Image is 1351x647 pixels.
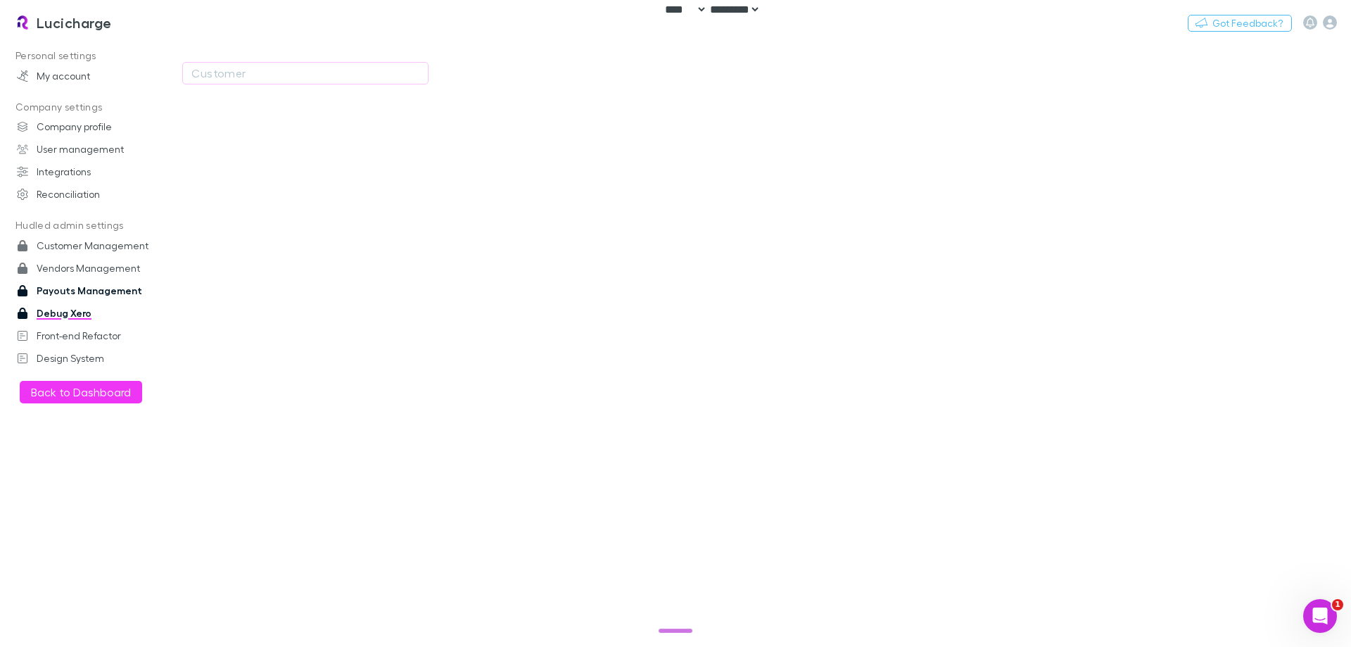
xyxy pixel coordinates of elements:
[3,183,190,206] a: Reconciliation
[3,234,190,257] a: Customer Management
[3,257,190,279] a: Vendors Management
[3,347,190,370] a: Design System
[3,138,190,161] a: User management
[1303,599,1337,633] iframe: Intercom live chat
[3,47,190,65] p: Personal settings
[14,14,31,31] img: Lucicharge's Logo
[1188,15,1292,32] button: Got Feedback?
[6,6,120,39] a: Lucicharge
[3,115,190,138] a: Company profile
[3,325,190,347] a: Front-end Refactor
[182,62,429,84] button: Customer
[3,161,190,183] a: Integrations
[20,381,142,403] button: Back to Dashboard
[3,217,190,234] p: Hudled admin settings
[1332,599,1343,610] span: 1
[3,279,190,302] a: Payouts Management
[191,65,419,82] div: Customer
[3,99,190,116] p: Company settings
[3,302,190,325] a: Debug Xero
[37,14,112,31] h3: Lucicharge
[3,65,190,87] a: My account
